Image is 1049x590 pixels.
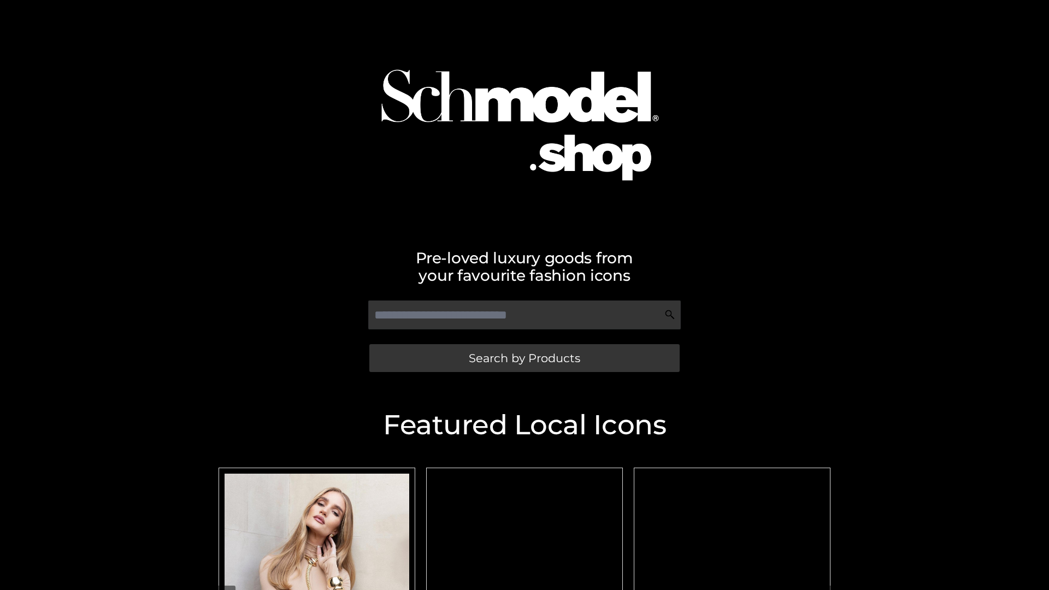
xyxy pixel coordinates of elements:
h2: Pre-loved luxury goods from your favourite fashion icons [213,249,836,284]
a: Search by Products [369,344,680,372]
span: Search by Products [469,352,580,364]
img: Search Icon [664,309,675,320]
h2: Featured Local Icons​ [213,411,836,439]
